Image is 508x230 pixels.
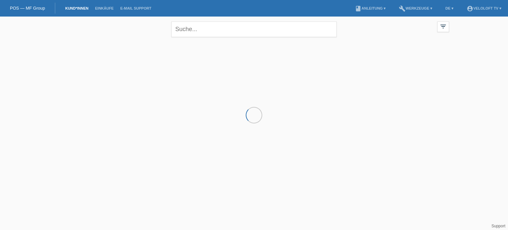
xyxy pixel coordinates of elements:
a: DE ▾ [442,6,457,10]
a: Kund*innen [62,6,92,10]
i: account_circle [467,5,473,12]
i: build [399,5,405,12]
a: E-Mail Support [117,6,155,10]
a: bookAnleitung ▾ [352,6,389,10]
a: Support [491,224,505,228]
a: account_circleVeloLoft TV ▾ [463,6,505,10]
i: book [355,5,361,12]
input: Suche... [171,22,337,37]
a: POS — MF Group [10,6,45,11]
a: Einkäufe [92,6,117,10]
a: buildWerkzeuge ▾ [396,6,436,10]
i: filter_list [440,23,447,30]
